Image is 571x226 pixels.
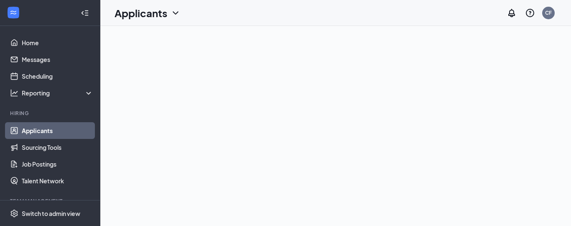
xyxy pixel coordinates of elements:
a: Talent Network [22,172,93,189]
a: Scheduling [22,68,93,85]
svg: WorkstreamLogo [9,8,18,17]
svg: Analysis [10,89,18,97]
div: CF [545,9,552,16]
a: Home [22,34,93,51]
a: Messages [22,51,93,68]
svg: Settings [10,209,18,218]
svg: ChevronDown [171,8,181,18]
div: Team Management [10,198,92,205]
svg: Collapse [81,9,89,17]
a: Job Postings [22,156,93,172]
svg: Notifications [507,8,517,18]
div: Switch to admin view [22,209,80,218]
a: Sourcing Tools [22,139,93,156]
a: Applicants [22,122,93,139]
div: Hiring [10,110,92,117]
svg: QuestionInfo [525,8,535,18]
div: Reporting [22,89,94,97]
h1: Applicants [115,6,167,20]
